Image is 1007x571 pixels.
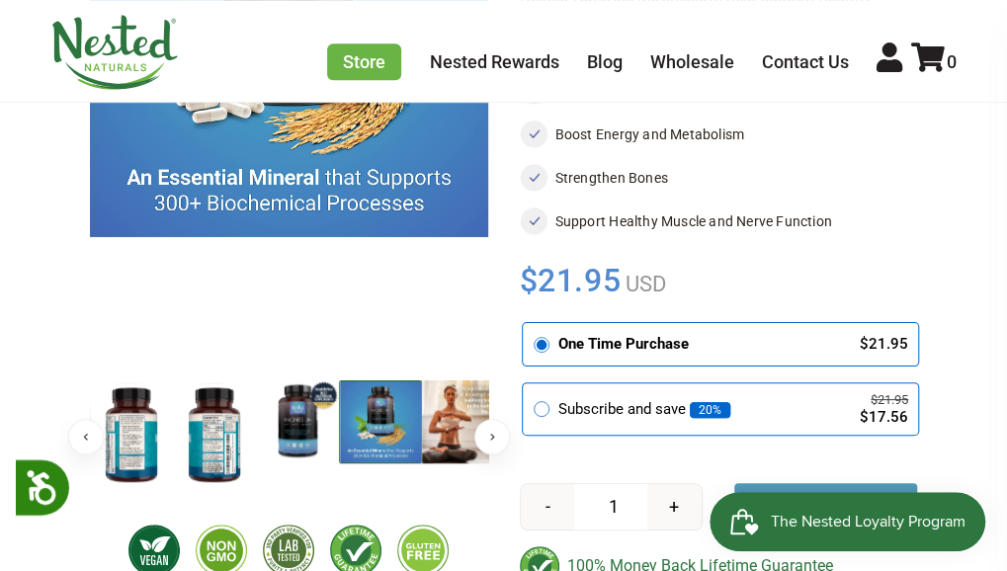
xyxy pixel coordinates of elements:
[521,484,575,530] button: -
[327,43,401,80] a: Store
[734,483,917,530] button: Add to basket
[911,51,957,72] a: 0
[587,51,623,72] a: Blog
[520,207,918,235] li: Support Healthy Muscle and Nerve Function
[621,272,666,296] span: USD
[474,419,510,454] button: Next
[173,380,256,488] img: Magnesium Glycinate
[339,380,422,463] img: Magnesium Glycinate
[650,51,734,72] a: Wholesale
[947,51,957,72] span: 0
[762,51,849,72] a: Contact Us
[520,164,918,192] li: Strengthen Bones
[647,484,702,530] button: +
[50,15,179,90] img: Nested Naturals
[68,419,104,454] button: Previous
[430,51,559,72] a: Nested Rewards
[256,380,339,463] img: Magnesium Glycinate
[520,121,918,148] li: Boost Energy and Metabolism
[520,259,622,302] span: $21.95
[422,380,505,463] img: Magnesium Glycinate
[90,380,173,488] img: Magnesium Glycinate
[710,492,987,551] iframe: Button to open loyalty program pop-up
